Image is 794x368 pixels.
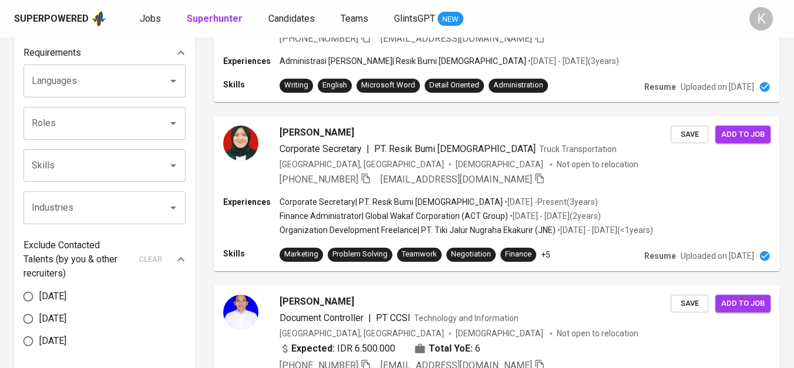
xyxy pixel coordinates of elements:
a: Superhunter [187,12,245,26]
span: Corporate Secretary [280,143,362,154]
img: 572b97489cabf9e05b41b71ab3bcacef.jpg [223,295,258,330]
p: • [DATE] - [DATE] ( <1 years ) [556,224,653,236]
div: Detail Oriented [429,80,479,91]
button: Open [165,73,181,89]
button: Open [165,157,181,174]
p: Finance Administrator | Global Wakaf Corporation (ACT Group) [280,210,508,222]
div: [GEOGRAPHIC_DATA], [GEOGRAPHIC_DATA] [280,328,444,339]
p: Skills [223,79,280,90]
span: 6 [475,342,480,356]
div: Marketing [284,249,318,260]
span: [DATE] [39,334,66,348]
div: Negotiation [451,249,491,260]
span: Add to job [721,297,765,310]
p: Corporate Secretary | PT. Resik Bumi [DEMOGRAPHIC_DATA] [280,196,503,208]
span: | [366,142,369,156]
span: [EMAIL_ADDRESS][DOMAIN_NAME] [381,33,532,44]
p: Experiences [223,55,280,67]
span: [DATE] [39,312,66,326]
div: Administration [493,80,543,91]
a: GlintsGPT NEW [394,12,463,26]
span: Teams [341,13,368,24]
a: [PERSON_NAME]Corporate Secretary|PT. Resik Bumi [DEMOGRAPHIC_DATA]Truck Transportation[GEOGRAPHIC... [214,116,780,271]
span: [DEMOGRAPHIC_DATA] [456,328,545,339]
img: 045ff2e8948e16fa15a5244a45f729e9.jpeg [223,126,258,161]
span: Candidates [268,13,315,24]
div: Finance [505,249,531,260]
p: Skills [223,248,280,259]
p: +5 [541,249,550,261]
p: Uploaded on [DATE] [681,81,754,93]
span: PT. Resik Bumi [DEMOGRAPHIC_DATA] [374,143,536,154]
span: NEW [438,13,463,25]
div: Teamwork [402,249,437,260]
div: Writing [284,80,308,91]
b: Superhunter [187,13,243,24]
b: Total YoE: [429,342,473,356]
span: Save [677,128,702,141]
div: Requirements [23,41,186,65]
p: Requirements [23,46,81,60]
p: • [DATE] - [DATE] ( 3 years ) [526,55,619,67]
span: PT CCSI [376,312,411,323]
div: English [322,80,347,91]
button: Add to job [715,295,771,313]
button: Save [671,295,708,313]
span: | [368,311,371,325]
p: Experiences [223,196,280,208]
button: Save [671,126,708,144]
span: Document Controller [280,312,364,323]
div: K [749,7,773,31]
span: [DEMOGRAPHIC_DATA] [456,158,545,170]
span: Technology and Information [414,313,519,323]
img: app logo [91,10,107,28]
span: [PHONE_NUMBER] [280,174,358,185]
p: Exclude Contacted Talents (by you & other recruiters) [23,238,132,281]
p: Not open to relocation [557,158,638,170]
p: Not open to relocation [557,328,638,339]
span: [EMAIL_ADDRESS][DOMAIN_NAME] [381,174,532,185]
a: Candidates [268,12,317,26]
div: IDR 6.500.000 [280,342,395,356]
p: Resume [644,81,676,93]
div: Exclude Contacted Talents (by you & other recruiters)clear [23,238,186,281]
span: [PERSON_NAME] [280,126,354,140]
p: Uploaded on [DATE] [681,250,754,262]
button: Open [165,200,181,216]
span: [DATE] [39,289,66,303]
div: Problem Solving [332,249,388,260]
a: Jobs [140,12,163,26]
div: Superpowered [14,12,89,26]
span: [PHONE_NUMBER] [280,33,358,44]
p: Resume [644,250,676,262]
p: • [DATE] - [DATE] ( 2 years ) [508,210,601,222]
div: Microsoft Word [361,80,415,91]
span: Truck Transportation [539,144,617,154]
a: Superpoweredapp logo [14,10,107,28]
span: Jobs [140,13,161,24]
span: Add to job [721,128,765,141]
p: Organization Development Freelance | PT. Tiki Jalur Nugraha Ekakurir (JNE) [280,224,556,236]
div: [GEOGRAPHIC_DATA], [GEOGRAPHIC_DATA] [280,158,444,170]
a: Teams [341,12,371,26]
button: Open [165,115,181,131]
span: [PERSON_NAME] [280,295,354,309]
p: Administrasi [PERSON_NAME] | Resik Bumi [DEMOGRAPHIC_DATA] [280,55,526,67]
span: Save [677,297,702,310]
span: GlintsGPT [394,13,435,24]
p: • [DATE] - Present ( 3 years ) [503,196,598,208]
b: Expected: [291,342,335,356]
button: Add to job [715,126,771,144]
